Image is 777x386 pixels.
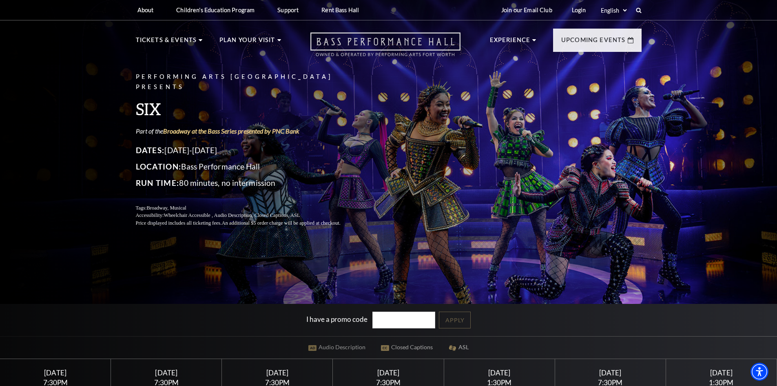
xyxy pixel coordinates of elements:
[136,204,360,212] p: Tags:
[343,368,434,377] div: [DATE]
[10,368,101,377] div: [DATE]
[454,379,545,386] div: 1:30PM
[136,212,360,219] p: Accessibility:
[306,315,367,324] label: I have a promo code
[750,363,768,381] div: Accessibility Menu
[136,144,360,157] p: [DATE]-[DATE]
[121,368,212,377] div: [DATE]
[136,127,360,136] p: Part of the
[136,98,360,119] h3: SIX
[163,127,299,135] a: Broadway at the Bass Series presented by PNC Bank - open in a new tab
[561,35,626,50] p: Upcoming Events
[136,35,197,50] p: Tickets & Events
[343,379,434,386] div: 7:30PM
[136,160,360,173] p: Bass Performance Hall
[136,219,360,227] p: Price displayed includes all ticketing fees.
[676,379,767,386] div: 1:30PM
[176,7,255,13] p: Children's Education Program
[599,7,628,14] select: Select:
[564,368,656,377] div: [DATE]
[221,220,340,226] span: An additional $5 order charge will be applied at checkout.
[136,145,165,155] span: Dates:
[277,7,299,13] p: Support
[232,379,323,386] div: 7:30PM
[232,368,323,377] div: [DATE]
[146,205,186,211] span: Broadway, Musical
[121,379,212,386] div: 7:30PM
[219,35,275,50] p: Plan Your Visit
[281,32,490,65] a: Open this option
[321,7,359,13] p: Rent Bass Hall
[136,162,182,171] span: Location:
[10,379,101,386] div: 7:30PM
[136,178,179,187] span: Run Time:
[136,176,360,190] p: 80 minutes, no intermission
[490,35,531,50] p: Experience
[564,379,656,386] div: 7:30PM
[137,7,154,13] p: About
[136,72,360,92] p: Performing Arts [GEOGRAPHIC_DATA] Presents
[164,212,300,218] span: Wheelchair Accessible , Audio Description, Closed Captions, ASL
[454,368,545,377] div: [DATE]
[676,368,767,377] div: [DATE]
